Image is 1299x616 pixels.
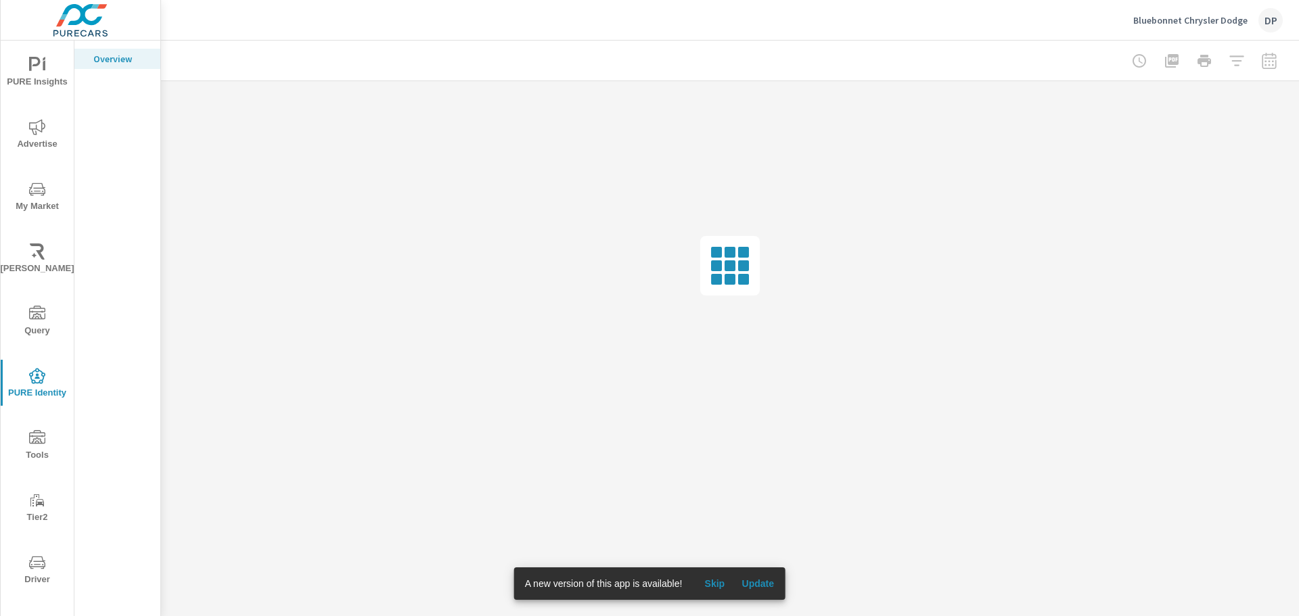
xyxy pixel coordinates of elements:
span: Advertise [5,119,70,152]
span: My Market [5,181,70,214]
span: PURE Insights [5,57,70,90]
span: Driver [5,554,70,588]
span: Tools [5,430,70,463]
div: Overview [74,49,160,69]
button: Update [736,573,779,594]
span: PURE Identity [5,368,70,401]
p: Overview [93,52,150,66]
span: Tier2 [5,492,70,525]
button: Skip [693,573,736,594]
div: DP [1258,8,1283,32]
p: Bluebonnet Chrysler Dodge [1133,14,1248,26]
span: Query [5,306,70,339]
span: Skip [698,577,731,590]
span: [PERSON_NAME] [5,243,70,277]
span: Update [742,577,774,590]
span: A new version of this app is available! [525,578,683,589]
